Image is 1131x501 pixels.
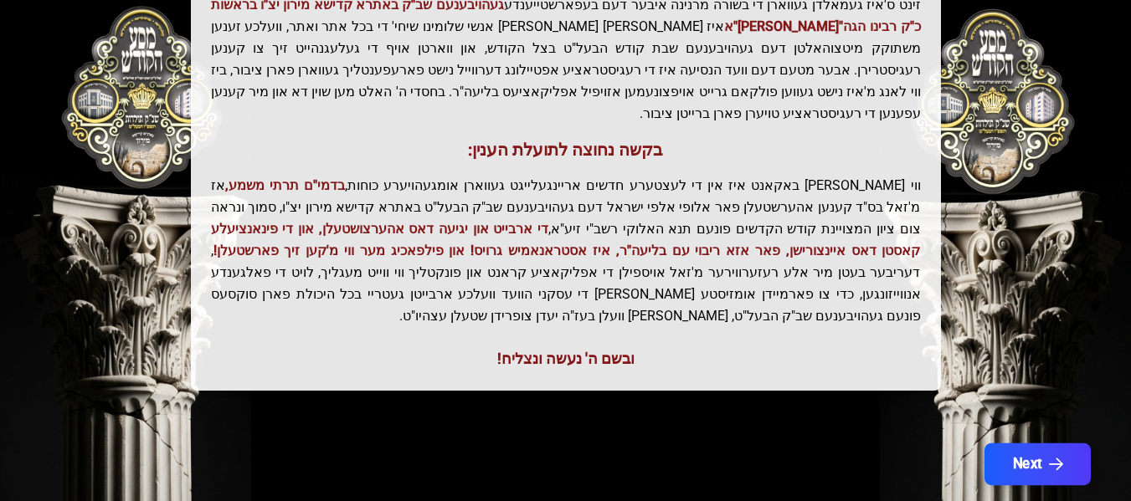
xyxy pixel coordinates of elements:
p: ווי [PERSON_NAME] באקאנט איז אין די לעצטערע חדשים אריינגעלייגט געווארן אומגעהויערע כוחות, אז מ'זא... [211,175,921,327]
span: בדמי"ם תרתי משמע, [225,177,345,193]
button: Next [984,443,1090,485]
div: ובשם ה' נעשה ונצליח! [211,347,921,371]
span: די ארבייט און יגיעה דאס אהערצושטעלן, און די פינאנציעלע קאסטן דאס איינצורישן, פאר אזא ריבוי עם בלי... [211,221,921,258]
h3: בקשה נחוצה לתועלת הענין: [211,138,921,161]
